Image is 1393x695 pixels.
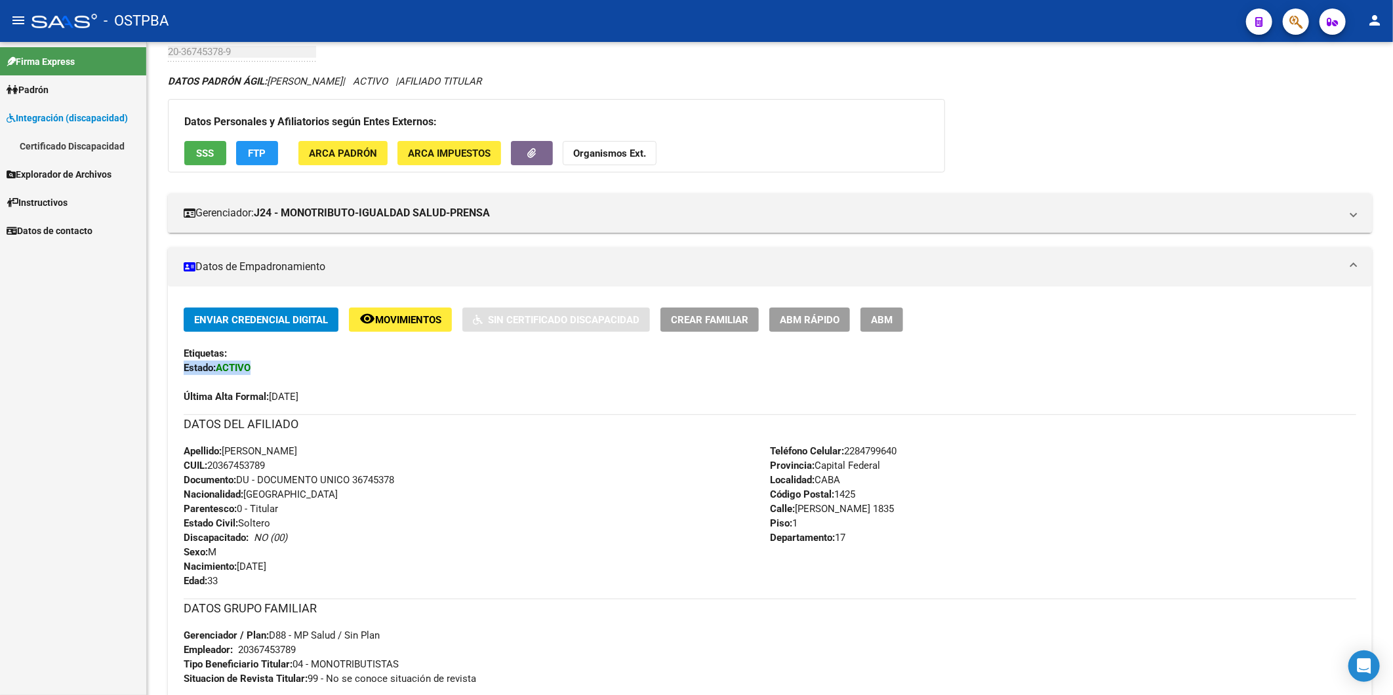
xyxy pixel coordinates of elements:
strong: DATOS PADRÓN ÁGIL: [168,75,267,87]
span: Capital Federal [770,460,880,471]
strong: J24 - MONOTRIBUTO-IGUALDAD SALUD-PRENSA [254,206,490,220]
mat-expansion-panel-header: Datos de Empadronamiento [168,247,1372,287]
strong: Piso: [770,517,792,529]
strong: ACTIVO [216,362,251,374]
button: Crear Familiar [660,308,759,332]
strong: Estado: [184,362,216,374]
strong: Nacimiento: [184,561,237,572]
span: 1425 [770,488,855,500]
span: Explorador de Archivos [7,167,111,182]
strong: Apellido: [184,445,222,457]
strong: Localidad: [770,474,815,486]
strong: Última Alta Formal: [184,391,269,403]
span: ABM [871,314,893,326]
span: Soltero [184,517,270,529]
strong: Edad: [184,575,207,587]
strong: Tipo Beneficiario Titular: [184,658,293,670]
span: AFILIADO TITULAR [398,75,481,87]
span: DU - DOCUMENTO UNICO 36745378 [184,474,394,486]
button: ARCA Impuestos [397,141,501,165]
strong: Estado Civil: [184,517,238,529]
span: - OSTPBA [104,7,169,35]
span: Crear Familiar [671,314,748,326]
span: 99 - No se conoce situación de revista [184,673,476,685]
span: 1 [770,517,797,529]
span: Instructivos [7,195,68,210]
button: SSS [184,141,226,165]
span: [DATE] [184,391,298,403]
strong: Código Postal: [770,488,834,500]
span: Movimientos [375,314,441,326]
span: Firma Express [7,54,75,69]
span: Sin Certificado Discapacidad [488,314,639,326]
strong: Sexo: [184,546,208,558]
div: 20367453789 [238,643,296,657]
strong: Gerenciador / Plan: [184,629,269,641]
mat-panel-title: Gerenciador: [184,206,1341,220]
mat-expansion-panel-header: Gerenciador:J24 - MONOTRIBUTO-IGUALDAD SALUD-PRENSA [168,193,1372,233]
span: [GEOGRAPHIC_DATA] [184,488,338,500]
span: [PERSON_NAME] [184,445,297,457]
strong: Etiquetas: [184,347,227,359]
strong: Teléfono Celular: [770,445,844,457]
span: Padrón [7,83,49,97]
span: Datos de contacto [7,224,92,238]
strong: CUIL: [184,460,207,471]
span: [PERSON_NAME] 1835 [770,503,894,515]
span: M [184,546,216,558]
strong: Discapacitado: [184,532,249,544]
button: ABM [860,308,903,332]
span: 04 - MONOTRIBUTISTAS [184,658,399,670]
span: D88 - MP Salud / Sin Plan [184,629,380,641]
strong: Situacion de Revista Titular: [184,673,308,685]
span: 2284799640 [770,445,897,457]
span: CABA [770,474,840,486]
span: Enviar Credencial Digital [194,314,328,326]
mat-panel-title: Datos de Empadronamiento [184,260,1341,274]
strong: Documento: [184,474,236,486]
strong: Parentesco: [184,503,237,515]
button: ABM Rápido [769,308,850,332]
mat-icon: remove_red_eye [359,311,375,327]
span: 17 [770,532,845,544]
strong: Nacionalidad: [184,488,243,500]
mat-icon: person [1367,12,1383,28]
button: Sin Certificado Discapacidad [462,308,650,332]
i: NO (00) [254,532,287,544]
button: Movimientos [349,308,452,332]
h3: DATOS GRUPO FAMILIAR [184,599,1356,618]
span: Integración (discapacidad) [7,111,128,125]
span: 33 [184,575,218,587]
span: ARCA Impuestos [408,148,491,159]
button: Enviar Credencial Digital [184,308,338,332]
strong: Departamento: [770,532,835,544]
mat-icon: menu [10,12,26,28]
strong: Provincia: [770,460,815,471]
div: Open Intercom Messenger [1348,650,1380,682]
span: FTP [249,148,266,159]
span: 20367453789 [184,460,265,471]
strong: Organismos Ext. [573,148,646,159]
span: [PERSON_NAME] [168,75,342,87]
button: ARCA Padrón [298,141,388,165]
strong: Calle: [770,503,795,515]
button: FTP [236,141,278,165]
span: 0 - Titular [184,503,278,515]
span: ABM Rápido [780,314,839,326]
strong: Empleador: [184,644,233,656]
span: ARCA Padrón [309,148,377,159]
h3: DATOS DEL AFILIADO [184,415,1356,433]
button: Organismos Ext. [563,141,656,165]
span: [DATE] [184,561,266,572]
h3: Datos Personales y Afiliatorios según Entes Externos: [184,113,929,131]
i: | ACTIVO | [168,75,481,87]
span: SSS [197,148,214,159]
